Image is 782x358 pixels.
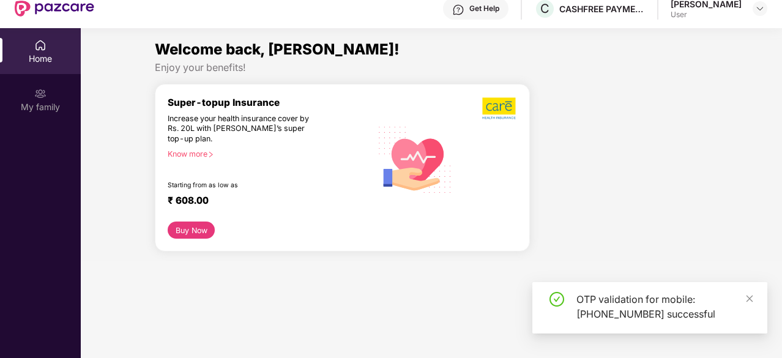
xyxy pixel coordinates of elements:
span: close [745,294,754,303]
span: right [207,151,214,158]
img: New Pazcare Logo [15,1,94,17]
div: CASHFREE PAYMENTS INDIA PVT. LTD. [559,3,645,15]
div: ₹ 608.00 [168,195,359,209]
div: Enjoy your benefits! [155,61,708,74]
img: b5dec4f62d2307b9de63beb79f102df3.png [482,97,517,120]
div: Get Help [469,4,499,13]
div: Know more [168,149,364,158]
div: User [671,10,742,20]
img: svg+xml;base64,PHN2ZyB4bWxucz0iaHR0cDovL3d3dy53My5vcmcvMjAwMC9zdmciIHhtbG5zOnhsaW5rPSJodHRwOi8vd3... [371,114,459,203]
img: svg+xml;base64,PHN2ZyBpZD0iSG9tZSIgeG1sbnM9Imh0dHA6Ly93d3cudzMub3JnLzIwMDAvc3ZnIiB3aWR0aD0iMjAiIG... [34,39,47,51]
img: svg+xml;base64,PHN2ZyBpZD0iRHJvcGRvd24tMzJ4MzIiIHhtbG5zPSJodHRwOi8vd3d3LnczLm9yZy8yMDAwL3N2ZyIgd2... [755,4,765,13]
span: check-circle [549,292,564,307]
div: Super-topup Insurance [168,97,371,108]
span: Welcome back, [PERSON_NAME]! [155,40,400,58]
span: C [540,1,549,16]
div: Increase your health insurance cover by Rs. 20L with [PERSON_NAME]’s super top-up plan. [168,114,319,144]
div: Starting from as low as [168,181,319,190]
div: OTP validation for mobile: [PHONE_NUMBER] successful [576,292,753,321]
button: Buy Now [168,222,215,239]
img: svg+xml;base64,PHN2ZyB3aWR0aD0iMjAiIGhlaWdodD0iMjAiIHZpZXdCb3g9IjAgMCAyMCAyMCIgZmlsbD0ibm9uZSIgeG... [34,88,47,100]
img: svg+xml;base64,PHN2ZyBpZD0iSGVscC0zMngzMiIgeG1sbnM9Imh0dHA6Ly93d3cudzMub3JnLzIwMDAvc3ZnIiB3aWR0aD... [452,4,464,16]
